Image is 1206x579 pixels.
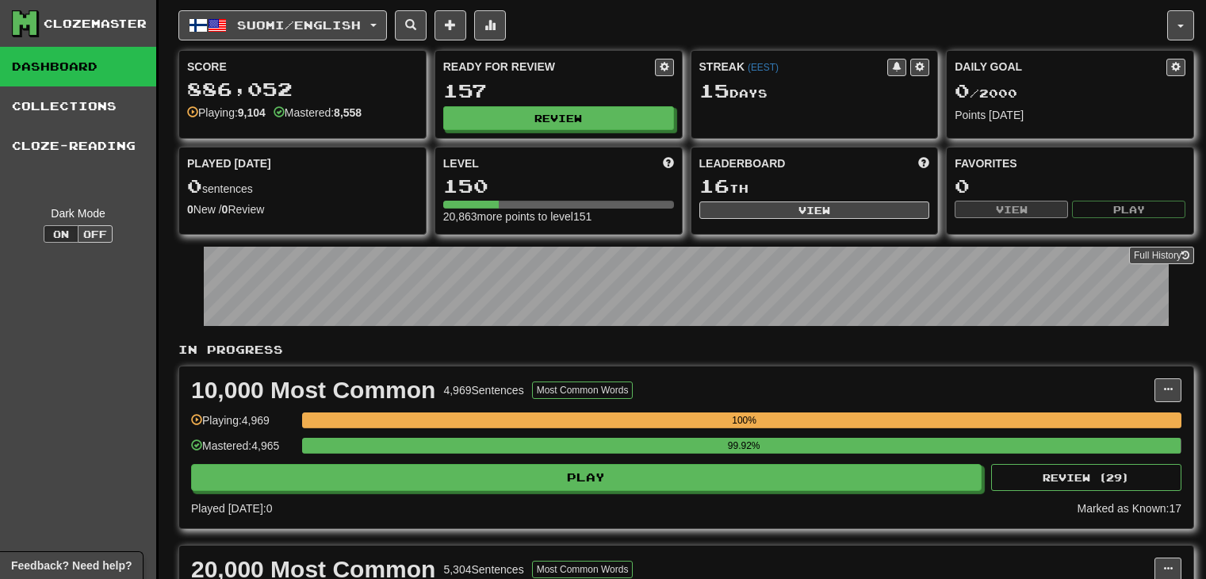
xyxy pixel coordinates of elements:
[955,79,970,102] span: 0
[12,205,144,221] div: Dark Mode
[443,382,523,398] div: 4,969 Sentences
[443,562,523,577] div: 5,304 Sentences
[955,201,1068,218] button: View
[187,105,266,121] div: Playing:
[191,502,272,515] span: Played [DATE]: 0
[1129,247,1194,264] a: Full History
[44,16,147,32] div: Clozemaster
[237,18,361,32] span: Suomi / English
[191,464,982,491] button: Play
[955,155,1185,171] div: Favorites
[187,203,193,216] strong: 0
[443,209,674,224] div: 20,863 more points to level 151
[443,106,674,130] button: Review
[955,86,1017,100] span: / 2000
[187,59,418,75] div: Score
[443,155,479,171] span: Level
[1072,201,1185,218] button: Play
[748,62,779,73] a: (EEST)
[238,106,266,119] strong: 9,104
[474,10,506,40] button: More stats
[222,203,228,216] strong: 0
[1077,500,1181,516] div: Marked as Known: 17
[187,174,202,197] span: 0
[191,412,294,439] div: Playing: 4,969
[187,176,418,197] div: sentences
[443,59,655,75] div: Ready for Review
[187,201,418,217] div: New / Review
[334,106,362,119] strong: 8,558
[307,438,1181,454] div: 99.92%
[532,382,634,399] button: Most Common Words
[435,10,466,40] button: Add sentence to collection
[178,10,387,40] button: Suomi/English
[443,81,674,101] div: 157
[191,438,294,464] div: Mastered: 4,965
[11,558,132,573] span: Open feedback widget
[44,225,78,243] button: On
[991,464,1181,491] button: Review (29)
[699,81,930,102] div: Day s
[395,10,427,40] button: Search sentences
[699,201,930,219] button: View
[443,176,674,196] div: 150
[699,155,786,171] span: Leaderboard
[955,176,1185,196] div: 0
[178,342,1194,358] p: In Progress
[955,59,1166,76] div: Daily Goal
[918,155,929,171] span: This week in points, UTC
[78,225,113,243] button: Off
[699,176,930,197] div: th
[274,105,362,121] div: Mastered:
[532,561,634,578] button: Most Common Words
[699,79,729,102] span: 15
[307,412,1181,428] div: 100%
[187,79,418,99] div: 886,052
[699,174,729,197] span: 16
[187,155,271,171] span: Played [DATE]
[191,378,435,402] div: 10,000 Most Common
[663,155,674,171] span: Score more points to level up
[699,59,888,75] div: Streak
[955,107,1185,123] div: Points [DATE]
